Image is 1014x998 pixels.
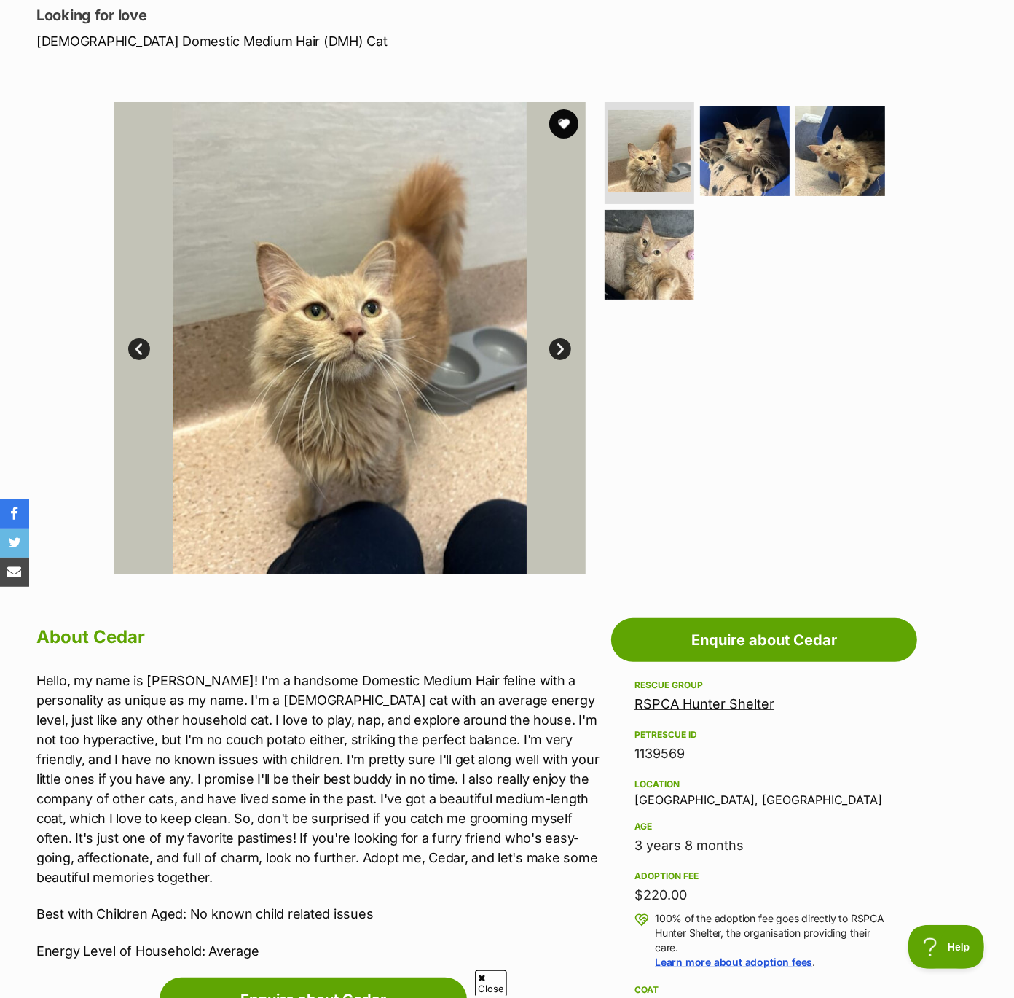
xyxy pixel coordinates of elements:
p: Looking for love [36,5,618,26]
p: Hello, my name is [PERSON_NAME]! I'm a handsome Domestic Medium Hair feline with a personality as... [36,671,604,887]
a: Prev [128,338,150,360]
div: [GEOGRAPHIC_DATA], [GEOGRAPHIC_DATA] [634,776,894,806]
p: Best with Children Aged: No known child related issues [36,904,604,924]
a: Next [549,338,571,360]
div: Rescue group [634,679,894,691]
div: Age [634,821,894,833]
a: Enquire about Cedar [611,618,917,662]
p: Energy Level of Household: Average [36,941,604,961]
h2: About Cedar [36,621,604,653]
img: Photo of Cedar [795,106,885,196]
img: Photo of Cedar [114,102,586,574]
a: RSPCA Hunter Shelter [634,696,774,712]
a: Learn more about adoption fees [655,956,812,968]
div: $220.00 [634,885,894,905]
div: 1139569 [634,744,894,764]
img: Photo of Cedar [605,210,694,300]
img: Photo of Cedar [608,110,691,192]
p: 100% of the adoption fee goes directly to RSPCA Hunter Shelter, the organisation providing their ... [655,911,894,970]
p: [DEMOGRAPHIC_DATA] Domestic Medium Hair (DMH) Cat [36,31,618,51]
img: Photo of Cedar [700,106,790,196]
button: favourite [549,109,578,139]
div: Location [634,779,894,790]
div: PetRescue ID [634,729,894,741]
div: Coat [634,984,894,996]
div: Adoption fee [634,870,894,882]
iframe: Help Scout Beacon - Open [908,925,985,969]
div: 3 years 8 months [634,835,894,856]
span: Close [475,970,507,996]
